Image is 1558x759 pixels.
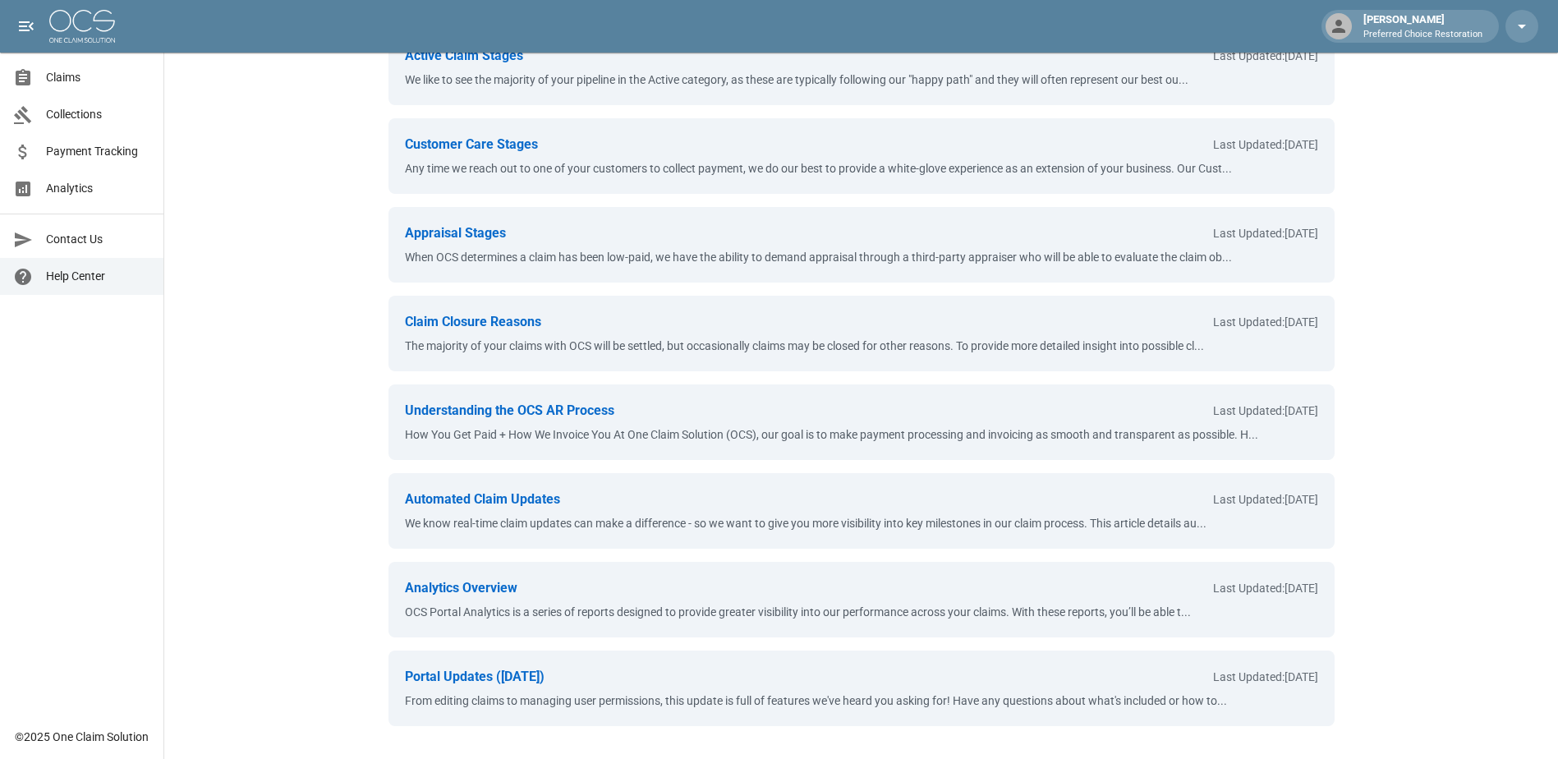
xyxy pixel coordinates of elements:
a: Automated Claim UpdatesLast Updated:[DATE]We know real-time claim updates can make a difference -... [388,473,1335,549]
a: Understanding the OCS AR ProcessLast Updated:[DATE]How You Get Paid + How We Invoice You At One C... [388,384,1335,460]
div: How You Get Paid + How We Invoice You At One Claim Solution (OCS), our goal is to make payment pr... [405,426,1318,444]
div: © 2025 One Claim Solution [15,729,149,745]
span: Claims [46,69,150,86]
span: Payment Tracking [46,143,150,160]
div: We know real-time claim updates can make a difference - so we want to give you more visibility in... [405,515,1318,532]
p: Last Updated: [DATE] [1213,136,1318,154]
p: Last Updated: [DATE] [1213,669,1318,686]
a: Customer Care StagesLast Updated:[DATE]Any time we reach out to one of your customers to collect ... [388,118,1335,194]
div: From editing claims to managing user permissions, this update is full of features we've heard you... [405,692,1318,710]
span: Analytics [46,180,150,197]
div: [PERSON_NAME] [1357,11,1489,41]
p: Last Updated: [DATE] [1213,225,1318,242]
span: Contact Us [46,231,150,248]
div: The majority of your claims with OCS will be settled, but occasionally claims may be closed for o... [405,338,1318,355]
div: When OCS determines a claim has been low-paid, we have the ability to demand appraisal through a ... [405,249,1318,266]
p: Last Updated: [DATE] [1213,48,1318,65]
div: We like to see the majority of your pipeline in the Active category, as these are typically follo... [405,71,1318,89]
p: Last Updated: [DATE] [1213,491,1318,508]
p: Last Updated: [DATE] [1213,580,1318,597]
a: Claim Closure ReasonsLast Updated:[DATE]The majority of your claims with OCS will be settled, but... [388,296,1335,371]
p: Last Updated: [DATE] [1213,314,1318,331]
div: OCS Portal Analytics is a series of reports designed to provide greater visibility into our perfo... [405,604,1318,621]
span: Collections [46,106,150,123]
p: Last Updated: [DATE] [1213,402,1318,420]
a: Analytics OverviewLast Updated:[DATE]OCS Portal Analytics is a series of reports designed to prov... [388,562,1335,637]
div: Claim Closure Reasons [405,312,541,332]
p: Preferred Choice Restoration [1363,28,1482,42]
div: Appraisal Stages [405,223,506,243]
a: Portal Updates ([DATE])Last Updated:[DATE]From editing claims to managing user permissions, this ... [388,651,1335,726]
a: Appraisal StagesLast Updated:[DATE]When OCS determines a claim has been low-paid, we have the abi... [388,207,1335,283]
span: Help Center [46,268,150,285]
div: Customer Care Stages [405,135,538,154]
button: open drawer [10,10,43,43]
div: Understanding the OCS AR Process [405,401,614,421]
div: Automated Claim Updates [405,490,560,509]
div: Active Claim Stages [405,46,523,66]
div: Portal Updates ([DATE]) [405,667,545,687]
img: ocs-logo-white-transparent.png [49,10,115,43]
div: Any time we reach out to one of your customers to collect payment, we do our best to provide a wh... [405,160,1318,177]
a: Active Claim StagesLast Updated:[DATE]We like to see the majority of your pipeline in the Active ... [388,30,1335,105]
div: Analytics Overview [405,578,517,598]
